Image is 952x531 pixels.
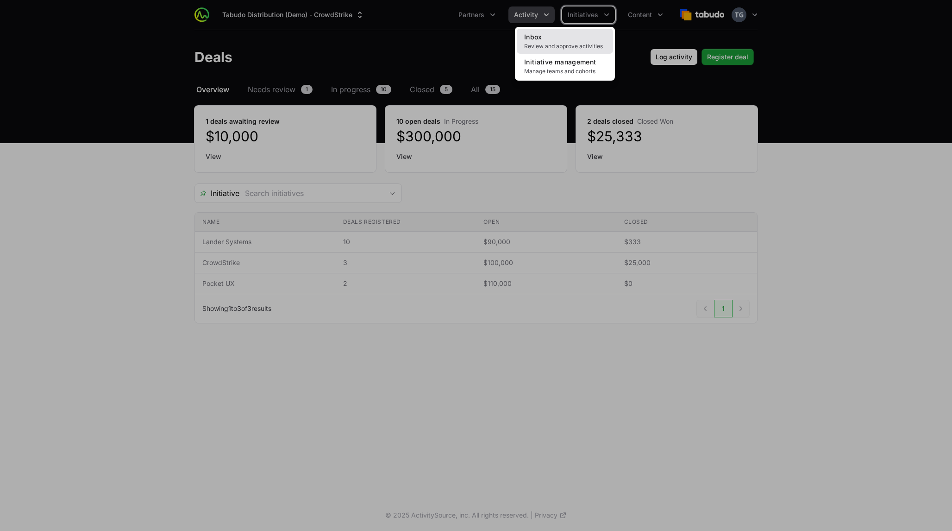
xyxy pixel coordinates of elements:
[209,6,669,23] div: Main navigation
[517,54,613,79] a: Initiative managementManage teams and cohorts
[524,43,606,50] span: Review and approve activities
[562,6,615,23] div: Initiatives menu
[524,33,542,41] span: Inbox
[517,29,613,54] a: InboxReview and approve activities
[524,68,606,75] span: Manage teams and cohorts
[524,58,596,66] span: Initiative management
